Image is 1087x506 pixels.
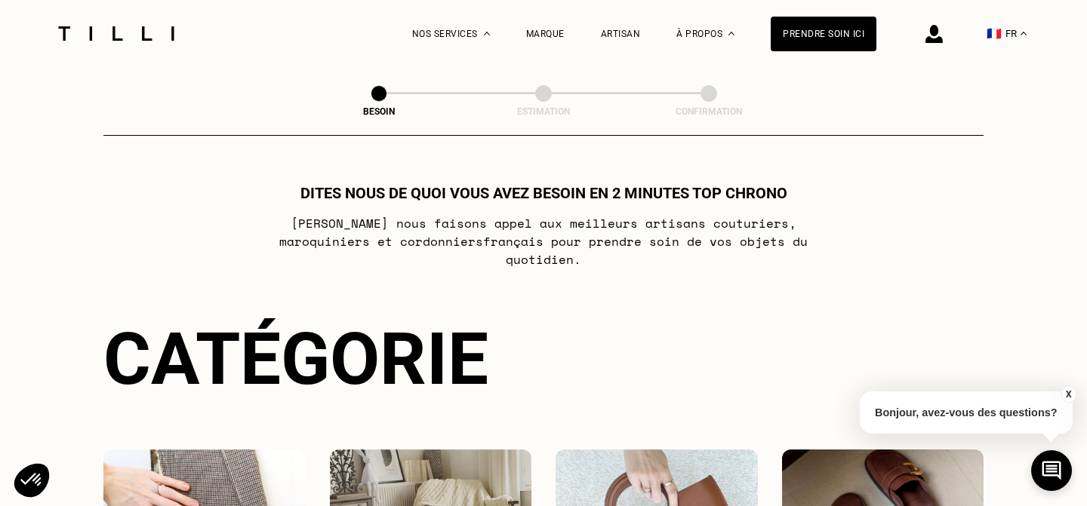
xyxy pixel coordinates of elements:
[925,25,943,43] img: icône connexion
[1061,386,1076,403] button: X
[771,17,876,51] a: Prendre soin ici
[53,26,180,41] img: Logo du service de couturière Tilli
[300,184,787,202] h1: Dites nous de quoi vous avez besoin en 2 minutes top chrono
[633,106,784,117] div: Confirmation
[526,29,565,39] a: Marque
[103,317,984,401] div: Catégorie
[601,29,641,39] a: Artisan
[245,214,843,268] p: [PERSON_NAME] nous faisons appel aux meilleurs artisans couturiers , maroquiniers et cordonniers ...
[860,391,1073,434] p: Bonjour, avez-vous des questions?
[987,26,1002,41] span: 🇫🇷
[303,106,454,117] div: Besoin
[484,32,490,35] img: Menu déroulant
[1021,32,1027,35] img: menu déroulant
[468,106,619,117] div: Estimation
[728,32,734,35] img: Menu déroulant à propos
